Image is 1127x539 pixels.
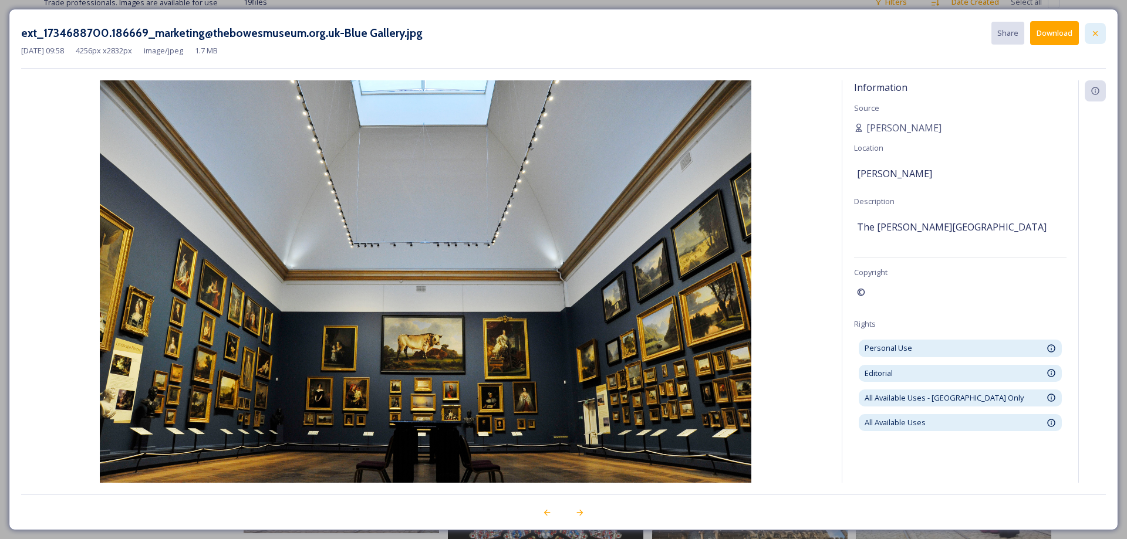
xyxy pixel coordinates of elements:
button: Download [1030,21,1079,45]
span: Editorial [865,368,893,379]
span: All Available Uses [865,417,926,428]
button: Share [991,22,1024,45]
span: Location [854,143,883,153]
span: © [857,285,865,299]
span: Copyright [854,267,888,277]
span: [DATE] 09:58 [21,45,64,56]
span: [PERSON_NAME] [857,167,932,181]
span: Source [854,103,879,113]
span: 4256 px x 2832 px [76,45,132,56]
img: marketing%40thebowesmuseum.org.uk-Blue%20Gallery.jpg [21,80,830,514]
span: Rights [854,318,876,329]
h3: ext_1734688700.186669_marketing@thebowesmuseum.org.uk-Blue Gallery.jpg [21,25,423,42]
span: [PERSON_NAME] [866,121,942,135]
span: 1.7 MB [195,45,218,56]
span: image/jpeg [144,45,183,56]
span: The [PERSON_NAME][GEOGRAPHIC_DATA] [857,220,1047,234]
span: Personal Use [865,343,912,354]
span: All Available Uses - [GEOGRAPHIC_DATA] Only [865,392,1024,404]
span: Information [854,81,907,94]
span: Description [854,196,895,206]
